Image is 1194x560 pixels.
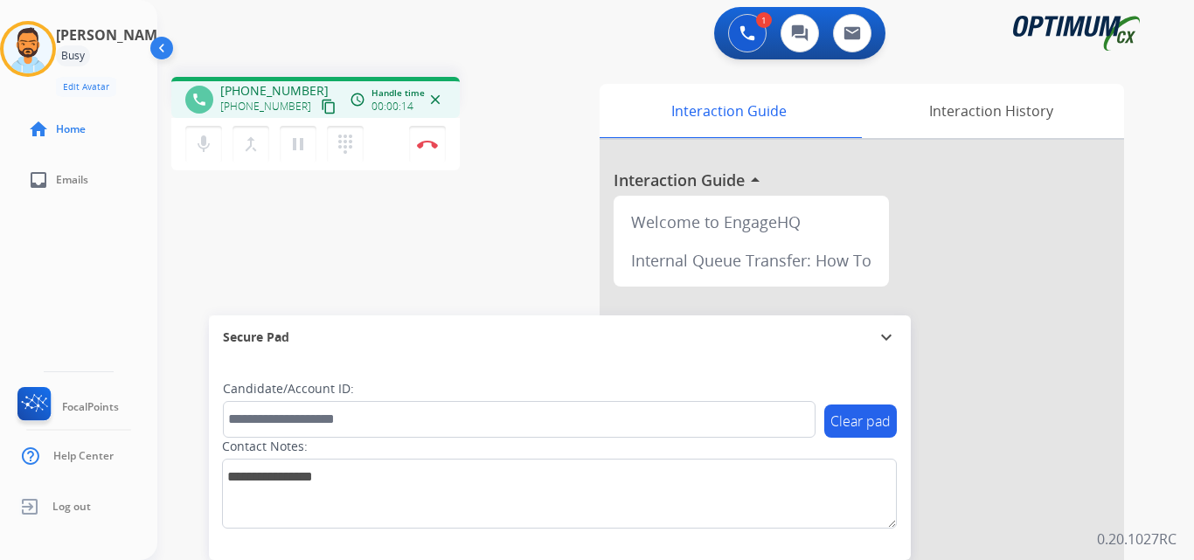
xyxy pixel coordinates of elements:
[288,134,309,155] mat-icon: pause
[857,84,1124,138] div: Interaction History
[223,328,289,346] span: Secure Pad
[14,387,119,427] a: FocalPoints
[621,241,882,280] div: Internal Queue Transfer: How To
[371,86,425,100] span: Handle time
[28,119,49,140] mat-icon: home
[240,134,261,155] mat-icon: merge_type
[621,203,882,241] div: Welcome to EngageHQ
[52,500,91,514] span: Log out
[223,380,354,398] label: Candidate/Account ID:
[321,99,337,114] mat-icon: content_copy
[756,12,772,28] div: 1
[222,438,308,455] label: Contact Notes:
[3,24,52,73] img: avatar
[56,24,170,45] h3: [PERSON_NAME]
[191,92,207,107] mat-icon: phone
[417,140,438,149] img: control
[56,173,88,187] span: Emails
[1097,529,1177,550] p: 0.20.1027RC
[56,77,116,97] button: Edit Avatar
[56,45,90,66] div: Busy
[600,84,857,138] div: Interaction Guide
[220,100,311,114] span: [PHONE_NUMBER]
[350,92,365,107] mat-icon: access_time
[62,400,119,414] span: FocalPoints
[28,169,49,190] mat-icon: inbox
[427,92,443,107] mat-icon: close
[193,134,214,155] mat-icon: mic
[876,327,897,348] mat-icon: expand_more
[371,100,413,114] span: 00:00:14
[824,404,897,438] button: Clear pad
[56,122,86,136] span: Home
[335,134,356,155] mat-icon: dialpad
[220,82,329,100] span: [PHONE_NUMBER]
[53,449,114,463] span: Help Center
